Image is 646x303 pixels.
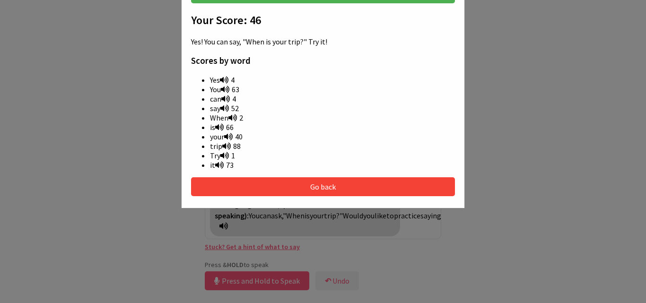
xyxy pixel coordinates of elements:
[210,94,236,104] span: can 4
[210,122,234,132] span: is 66
[210,104,239,113] span: say 52
[191,37,455,46] p: Yes! You can say, "When is your trip?" Try it!
[210,75,235,85] span: Yes 4
[210,141,241,151] span: trip 88
[210,132,243,141] span: your 40
[191,55,455,66] h3: Scores by word
[210,160,234,170] span: it 73
[191,177,455,196] button: Go back
[210,85,239,94] span: You 63
[191,13,455,27] h2: Your Score: 46
[210,151,235,160] span: Try 1
[210,113,243,122] span: When 2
